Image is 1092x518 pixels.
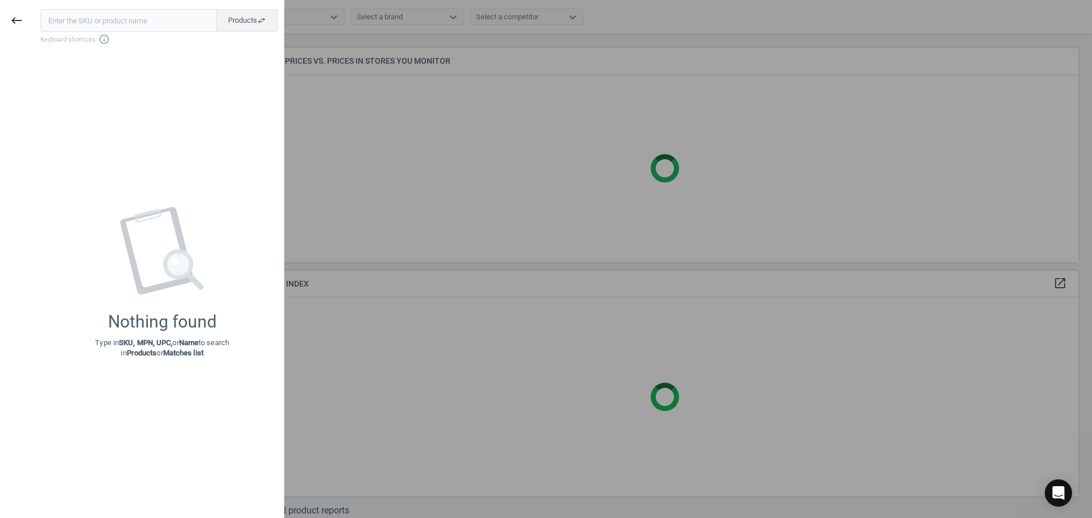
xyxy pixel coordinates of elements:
strong: Matches list [163,349,204,357]
i: info_outline [98,34,110,45]
input: Enter the SKU or product name [40,9,217,32]
button: Productsswap_horiz [216,9,278,32]
strong: Products [127,349,157,357]
span: Products [228,15,266,26]
div: Nothing found [108,312,217,332]
strong: Name [179,338,198,347]
strong: SKU, MPN, UPC, [119,338,172,347]
span: Keyboard shortcuts [40,34,278,45]
p: Type in or to search in or [95,338,229,358]
i: keyboard_backspace [10,14,23,27]
button: keyboard_backspace [3,7,30,34]
div: Open Intercom Messenger [1045,479,1072,507]
i: swap_horiz [257,16,266,25]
